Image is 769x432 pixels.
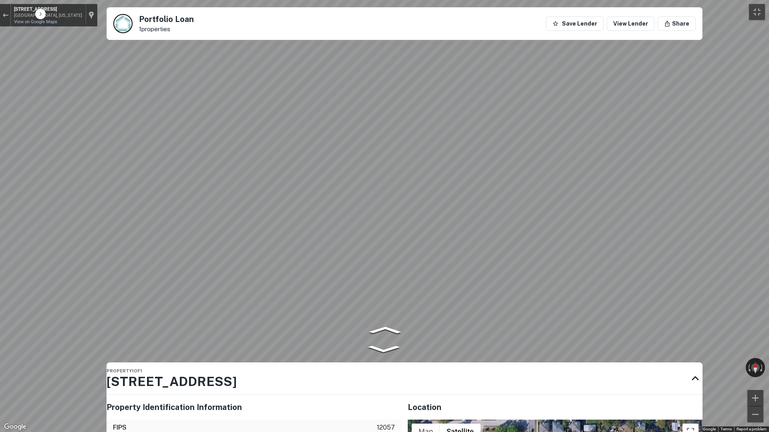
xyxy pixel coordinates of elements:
[139,15,194,23] h5: Portfolio Loan
[107,401,401,413] h5: Property Identification Information
[107,372,237,391] h3: [STREET_ADDRESS]
[607,16,654,31] a: View Lender
[361,324,410,336] path: Go North, S MacDill Ave
[658,16,696,31] button: Share
[107,368,142,373] span: Property 1 of 1
[546,16,604,31] button: Save Lender
[107,362,703,394] div: Property1of1[STREET_ADDRESS]
[729,368,769,406] iframe: Chat Widget
[139,26,194,33] p: 1 properties
[408,401,703,413] h5: Location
